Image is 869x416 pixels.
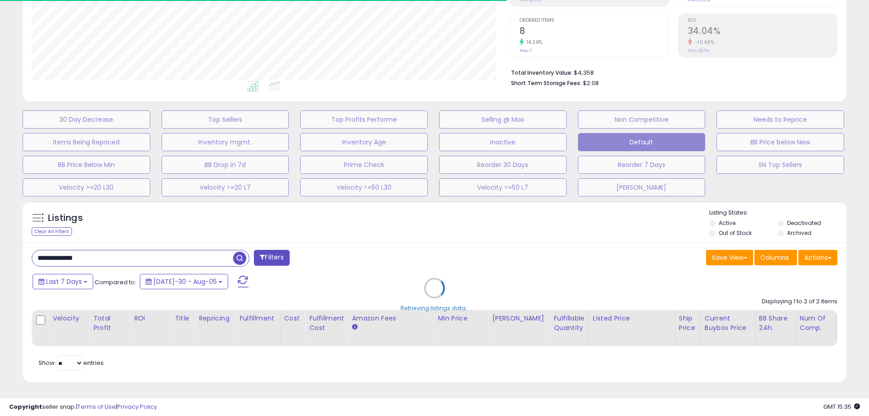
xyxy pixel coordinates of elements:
button: Inactive [439,133,567,151]
li: $4,358 [511,67,831,77]
strong: Copyright [9,402,42,411]
button: Reorder 30 Days [439,156,567,174]
button: Inventory Age [300,133,428,151]
div: Retrieving listings data.. [401,304,468,312]
small: 14.29% [524,39,543,46]
span: ROI [688,18,837,23]
button: Reorder 7 Days [578,156,706,174]
button: Velocity >=50 L7 [439,178,567,196]
button: Velocity >=20 L30 [23,178,150,196]
button: BB Drop in 7d [162,156,289,174]
button: Needs to Reprice [716,110,844,129]
h2: 8 [520,26,668,38]
small: -10.68% [692,39,715,46]
button: [PERSON_NAME] [578,178,706,196]
span: Ordered Items [520,18,668,23]
small: Prev: 7 [520,48,532,53]
button: Default [578,133,706,151]
button: BB Price Below Min [23,156,150,174]
a: Terms of Use [77,402,116,411]
button: Selling @ Max [439,110,567,129]
button: Velocity >=50 L30 [300,178,428,196]
button: SN Top Sellers [716,156,844,174]
small: Prev: 38.11% [688,48,709,53]
button: Non Competitive [578,110,706,129]
button: Top Profits Performe [300,110,428,129]
button: Velocity >=20 L7 [162,178,289,196]
button: Inventory mgmt. [162,133,289,151]
h2: 34.04% [688,26,837,38]
div: seller snap | | [9,403,157,411]
button: Top Sellers [162,110,289,129]
button: Prime Check [300,156,428,174]
button: Items Being Repriced [23,133,150,151]
button: BB Price below New [716,133,844,151]
b: Short Term Storage Fees: [511,79,582,87]
a: Privacy Policy [117,402,157,411]
button: 30 Day Decrease [23,110,150,129]
span: $2.08 [583,79,599,87]
b: Total Inventory Value: [511,69,573,77]
span: 2025-08-13 15:35 GMT [823,402,860,411]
